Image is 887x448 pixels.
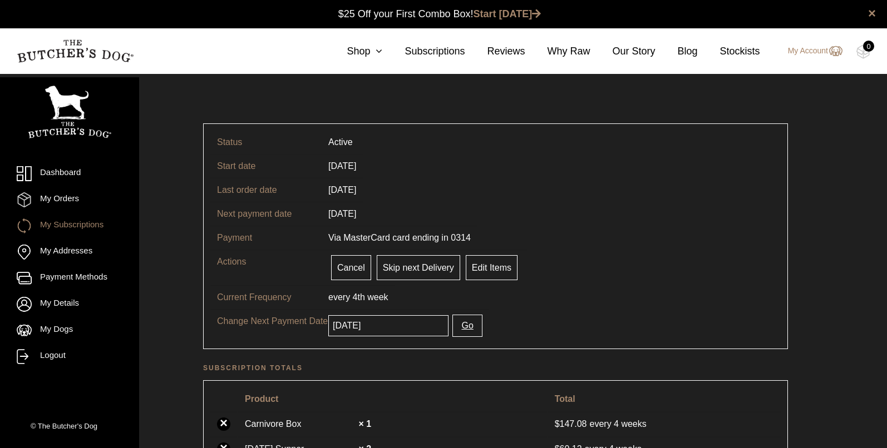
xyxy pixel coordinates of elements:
button: Go [452,315,482,337]
a: Skip next Delivery [377,255,460,280]
a: Dashboard [17,166,122,181]
img: TBD_Cart-Empty.png [856,44,870,59]
th: Product [238,387,547,411]
a: Carnivore Box [245,417,356,431]
td: every 4 weeks [548,412,781,436]
td: [DATE] [322,178,363,202]
td: Actions [210,250,322,285]
span: week [367,292,388,302]
a: Payment Methods [17,271,122,286]
td: Status [210,131,322,154]
a: Start [DATE] [474,8,541,19]
h2: Subscription totals [203,362,788,374]
td: Active [322,131,359,154]
a: My Details [17,297,122,312]
strong: × 1 [358,419,371,429]
a: Blog [656,44,698,59]
td: Payment [210,226,322,250]
div: 0 [863,41,874,52]
p: Current Frequency [217,291,328,304]
img: TBD_Portrait_Logo_White.png [28,86,111,138]
td: Next payment date [210,202,322,226]
a: My Account [777,44,842,58]
a: My Addresses [17,245,122,260]
span: every 4th [328,292,365,302]
p: Change Next Payment Date [217,315,328,328]
a: close [868,7,876,20]
a: Stockists [698,44,760,59]
span: $ [555,419,560,429]
span: 147.08 [555,419,590,429]
td: Start date [210,154,322,178]
td: Last order date [210,178,322,202]
a: Shop [324,44,382,59]
a: Logout [17,349,122,364]
a: Subscriptions [382,44,465,59]
td: [DATE] [322,202,363,226]
td: [DATE] [322,154,363,178]
a: Cancel [331,255,371,280]
span: Via MasterCard card ending in 0314 [328,233,471,242]
a: My Subscriptions [17,218,122,233]
a: × [217,417,230,431]
a: Why Raw [525,44,590,59]
th: Total [548,387,781,411]
a: My Orders [17,192,122,207]
a: Our Story [590,44,656,59]
a: Reviews [465,44,525,59]
a: Edit Items [466,255,518,280]
a: My Dogs [17,323,122,338]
